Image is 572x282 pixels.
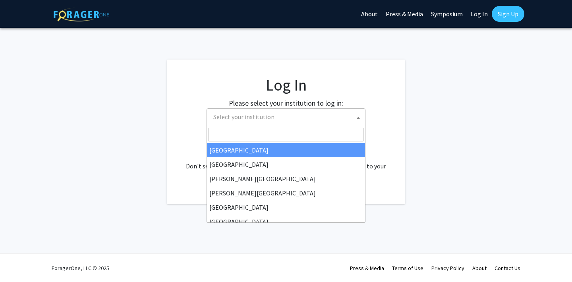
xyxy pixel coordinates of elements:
[207,143,365,157] li: [GEOGRAPHIC_DATA]
[183,142,389,180] div: No account? . Don't see your institution? about bringing ForagerOne to your institution.
[492,6,524,22] a: Sign Up
[229,98,343,108] label: Please select your institution to log in:
[207,172,365,186] li: [PERSON_NAME][GEOGRAPHIC_DATA]
[210,109,365,125] span: Select your institution
[472,265,487,272] a: About
[392,265,423,272] a: Terms of Use
[431,265,464,272] a: Privacy Policy
[495,265,520,272] a: Contact Us
[183,75,389,95] h1: Log In
[207,157,365,172] li: [GEOGRAPHIC_DATA]
[350,265,384,272] a: Press & Media
[207,108,365,126] span: Select your institution
[207,186,365,200] li: [PERSON_NAME][GEOGRAPHIC_DATA]
[52,254,109,282] div: ForagerOne, LLC © 2025
[209,128,363,141] input: Search
[54,8,109,21] img: ForagerOne Logo
[213,113,274,121] span: Select your institution
[207,214,365,229] li: [GEOGRAPHIC_DATA]
[207,200,365,214] li: [GEOGRAPHIC_DATA]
